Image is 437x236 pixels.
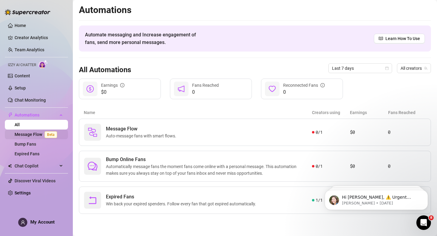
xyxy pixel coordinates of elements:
[8,164,12,168] img: Chat Copilot
[15,151,39,156] a: Expired Fans
[101,82,124,89] div: Earnings
[15,47,44,52] a: Team Analytics
[15,122,20,127] a: All
[106,125,179,133] span: Message Flow
[5,9,50,15] img: logo-BBDzfeDw.svg
[385,35,420,42] span: Learn How To Use
[388,109,426,116] article: Fans Reached
[379,36,383,41] span: read
[429,215,434,220] span: 8
[401,64,427,73] span: All creators
[388,129,426,136] article: 0
[15,23,26,28] a: Home
[178,85,185,93] span: notification
[283,82,325,89] div: Reconnected Fans
[316,129,323,136] span: 0 / 1
[15,86,26,90] a: Setup
[45,131,57,138] span: Beta
[350,163,388,170] article: $0
[79,65,131,75] h3: All Automations
[8,62,36,68] span: Izzy AI Chatter
[15,178,56,183] a: Discover Viral Videos
[85,31,202,46] span: Automate messaging and Increase engagement of fans, send more personal messages.
[21,220,25,225] span: user
[84,109,312,116] article: Name
[15,142,36,147] a: Bump Fans
[332,64,388,73] span: Last 7 days
[30,219,55,225] span: My Account
[88,195,97,205] span: rollback
[106,163,312,177] span: Automatically message fans the moment fans come online with a personal message. This automation m...
[388,163,426,170] article: 0
[120,83,124,87] span: info-circle
[101,89,124,96] span: $0
[106,156,312,163] span: Bump Online Fans
[86,85,94,93] span: dollar
[374,34,425,43] a: Learn How To Use
[312,109,350,116] article: Creators using
[192,83,219,88] span: Fans Reached
[385,66,389,70] span: calendar
[350,129,388,136] article: $0
[424,66,428,70] span: team
[106,201,259,207] span: Win back your expired spenders. Follow every fan that got expired automatically.
[8,113,13,117] span: thunderbolt
[283,89,325,96] span: 0
[15,161,58,171] span: Chat Copilot
[15,190,31,195] a: Settings
[106,133,179,139] span: Auto-message fans with smart flows.
[106,193,259,201] span: Expired Fans
[79,4,431,16] h2: Automations
[316,177,437,220] iframe: Intercom notifications message
[15,110,58,120] span: Automations
[88,161,97,171] span: comment
[15,33,63,42] a: Creator Analytics
[316,163,323,170] span: 0 / 1
[15,132,59,137] a: Message FlowBeta
[416,215,431,230] iframe: Intercom live chat
[15,98,46,103] a: Chat Monitoring
[350,109,388,116] article: Earnings
[15,73,30,78] a: Content
[39,60,48,69] img: AI Chatter
[269,85,276,93] span: heart
[320,83,325,87] span: info-circle
[192,89,219,96] span: 0
[88,127,97,137] img: svg%3e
